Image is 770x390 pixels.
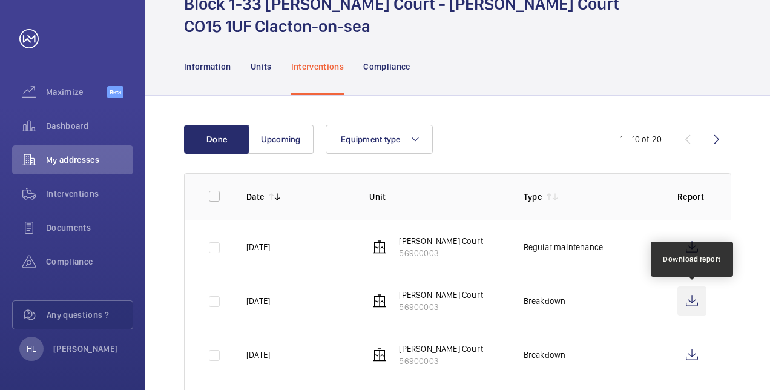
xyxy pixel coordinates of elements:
p: [PERSON_NAME] Court [399,235,482,247]
p: 56900003 [399,301,482,313]
p: Unit [369,191,504,203]
p: Units [251,61,272,73]
p: [DATE] [246,349,270,361]
p: 56900003 [399,247,482,259]
p: [DATE] [246,241,270,253]
p: 56900003 [399,355,482,367]
p: Breakdown [524,349,566,361]
p: [PERSON_NAME] Court [399,289,482,301]
p: [PERSON_NAME] Court [399,343,482,355]
button: Equipment type [326,125,433,154]
button: Upcoming [248,125,314,154]
p: Compliance [363,61,410,73]
span: Equipment type [341,134,401,144]
span: Any questions ? [47,309,133,321]
p: HL [27,343,36,355]
img: elevator.svg [372,240,387,254]
p: [DATE] [246,295,270,307]
p: Report [677,191,706,203]
p: Regular maintenance [524,241,603,253]
p: Information [184,61,231,73]
span: Documents [46,222,133,234]
button: Done [184,125,249,154]
div: Download report [663,254,721,265]
span: Compliance [46,256,133,268]
img: elevator.svg [372,294,387,308]
span: Maximize [46,86,107,98]
p: Breakdown [524,295,566,307]
p: Type [524,191,542,203]
p: Date [246,191,264,203]
p: [PERSON_NAME] [53,343,119,355]
span: Interventions [46,188,133,200]
div: 1 – 10 of 20 [620,133,662,145]
img: elevator.svg [372,348,387,362]
span: Dashboard [46,120,133,132]
span: My addresses [46,154,133,166]
span: Beta [107,86,123,98]
p: Interventions [291,61,344,73]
